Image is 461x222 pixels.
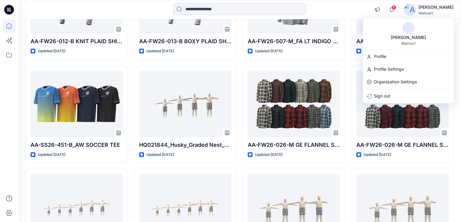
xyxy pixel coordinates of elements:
[31,141,123,149] p: AA-SS26-451-B_AW SOCCER TEE
[418,4,453,11] div: [PERSON_NAME]
[248,141,340,149] p: AA-FW26-026-M GE FLANNEL SHIRT
[363,76,454,88] a: Organization Settings
[418,11,453,15] div: Walmart
[31,71,123,137] a: AA-SS26-451-B_AW SOCCER TEE
[363,51,454,62] a: Profile
[31,37,123,46] p: AA-FW26-012-B KNIT PLAID SHIRT
[139,37,231,46] p: AA-FW26-013-B BOXY PLAID SHIRT
[248,37,340,46] p: AA-FW26-507-M_FA LT INDIGO DENIM LS SHIRT
[139,71,231,137] a: HQ021844_Husky_Graded Nest_WN Soft Cargo Short
[248,71,340,137] a: AA-FW26-026-M GE FLANNEL SHIRT
[374,76,417,88] p: Organization Settings
[38,48,65,54] p: Updated [DATE]
[146,152,174,158] p: Updated [DATE]
[404,4,416,16] img: avatar
[391,5,396,10] span: 5
[356,141,449,149] p: AA-FW26-026-M GE FLANNEL SHIRT
[255,48,283,54] p: Updated [DATE]
[356,71,449,137] a: AA-FW26-026-M GE FLANNEL SHIRT
[374,63,404,75] p: Profile Settings
[374,90,390,102] p: Sign out
[401,41,416,46] div: Walmart
[402,22,414,34] img: avatar
[146,48,174,54] p: Updated [DATE]
[387,34,430,41] div: [PERSON_NAME]
[356,37,449,46] p: AA-FW26-507-M_FA LT INDIGO DENIM LS SHIRT
[363,63,454,75] a: Profile Settings
[255,152,283,158] p: Updated [DATE]
[364,152,391,158] p: Updated [DATE]
[139,141,231,149] p: HQ021844_Husky_Graded Nest_WN Soft Cargo Short
[374,51,386,62] p: Profile
[38,152,65,158] p: Updated [DATE]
